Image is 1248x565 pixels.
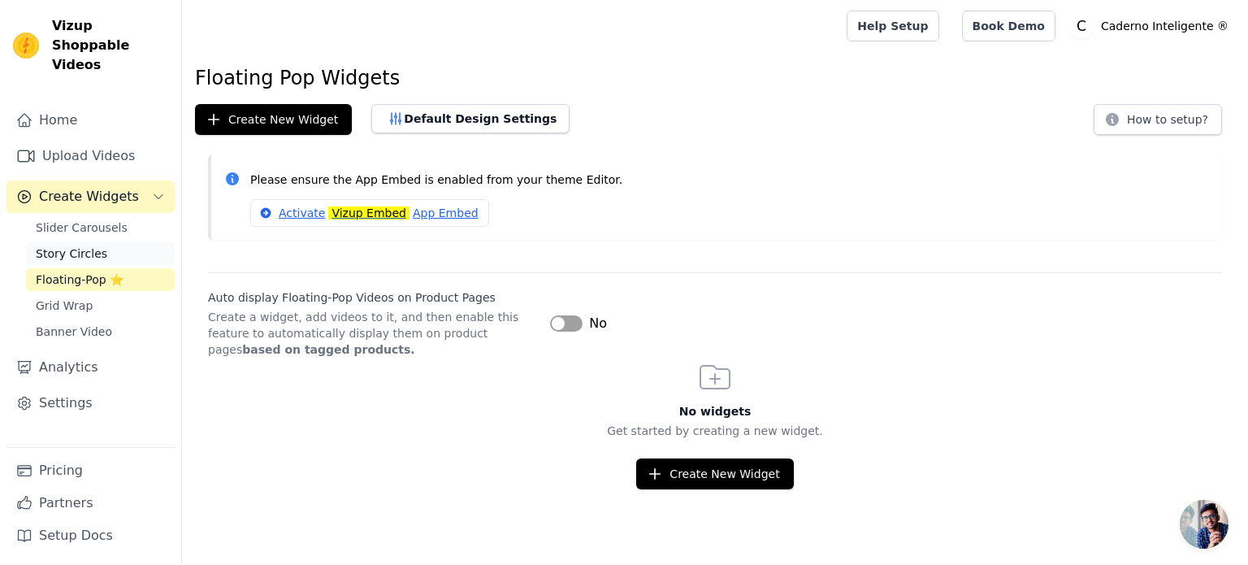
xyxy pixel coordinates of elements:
[13,33,39,59] img: Vizup
[1094,115,1222,131] a: How to setup?
[36,324,112,340] span: Banner Video
[36,272,123,288] span: Floating-Pop ⭐
[1094,104,1222,135] button: How to setup?
[847,11,938,41] a: Help Setup
[1077,18,1086,34] text: C
[36,219,128,236] span: Slider Carousels
[52,16,168,75] span: Vizup Shoppable Videos
[182,403,1248,419] h3: No widgets
[636,459,793,489] button: Create New Widget
[1180,500,1228,549] div: Bate-papo aberto
[589,314,607,333] span: No
[6,104,175,137] a: Home
[26,294,175,317] a: Grid Wrap
[39,187,139,206] span: Create Widgets
[242,343,414,356] strong: based on tagged products.
[36,246,107,262] span: Story Circles
[195,104,352,135] button: Create New Widget
[6,487,175,519] a: Partners
[6,140,175,172] a: Upload Videos
[250,171,1209,189] p: Please ensure the App Embed is enabled from your theme Editor.
[26,320,175,343] a: Banner Video
[182,423,1248,439] p: Get started by creating a new widget.
[250,199,489,227] a: ActivateVizup EmbedApp Embed
[6,454,175,487] a: Pricing
[26,268,175,291] a: Floating-Pop ⭐
[36,298,93,314] span: Grid Wrap
[26,242,175,265] a: Story Circles
[1094,11,1235,41] p: Caderno Inteligente ®
[550,314,607,333] button: No
[6,519,175,552] a: Setup Docs
[208,289,537,306] label: Auto display Floating-Pop Videos on Product Pages
[962,11,1055,41] a: Book Demo
[6,351,175,384] a: Analytics
[1068,11,1235,41] button: C Caderno Inteligente ®
[26,216,175,239] a: Slider Carousels
[6,387,175,419] a: Settings
[6,180,175,213] button: Create Widgets
[208,309,537,358] p: Create a widget, add videos to it, and then enable this feature to automatically display them on ...
[371,104,570,133] button: Default Design Settings
[328,206,409,219] mark: Vizup Embed
[195,65,1235,91] h1: Floating Pop Widgets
